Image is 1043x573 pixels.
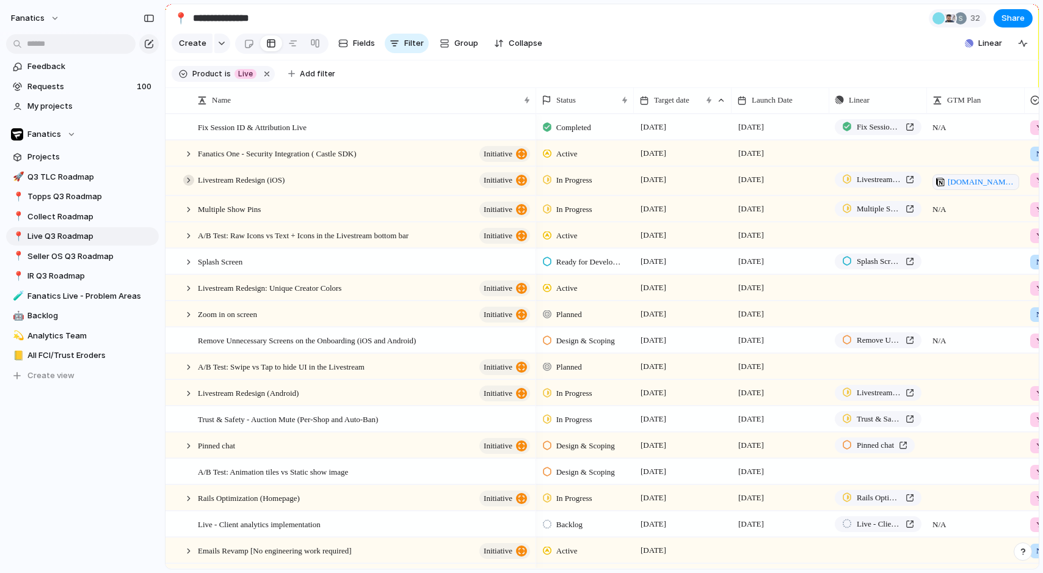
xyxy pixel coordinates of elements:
span: [DATE] [638,359,669,374]
span: Create view [27,370,74,382]
span: [DATE] [638,228,669,243]
div: 📍 [13,249,21,263]
span: [DATE] [735,228,767,243]
a: 📍Live Q3 Roadmap [6,227,159,246]
span: Filter [404,37,424,49]
span: [DATE] [638,307,669,321]
button: initiative [479,307,530,323]
span: Live Q3 Roadmap [27,230,154,243]
span: initiative [484,306,512,323]
div: 🚀 [13,170,21,184]
span: Planned [556,308,582,321]
button: Fanatics [6,125,159,144]
button: initiative [479,280,530,296]
span: In Progress [556,387,592,400]
button: is [222,67,233,81]
span: Add filter [300,68,335,79]
span: [DATE] [735,120,767,134]
button: Live [232,67,259,81]
span: Collapse [509,37,542,49]
span: initiative [484,385,512,402]
span: Live - Client analytics implementation [857,518,901,530]
div: 📍Seller OS Q3 Roadmap [6,247,159,266]
button: 📍 [11,211,23,223]
span: [DATE] [638,120,669,134]
span: N/A [928,115,1024,134]
button: Group [434,34,484,53]
span: Design & Scoping [556,466,615,478]
button: initiative [479,359,530,375]
button: 🧪 [11,290,23,302]
button: initiative [479,202,530,217]
a: 📍IR Q3 Roadmap [6,267,159,285]
button: Create view [6,367,159,385]
span: Emails Revamp [No engineering work required] [198,543,352,557]
button: Fields [333,34,380,53]
span: [DATE] [638,438,669,453]
a: Requests100 [6,78,159,96]
div: 📍Collect Roadmap [6,208,159,226]
span: [DATE] [638,280,669,295]
button: initiative [479,172,530,188]
button: 💫 [11,330,23,342]
span: Remove Unnecessary Screens on the Onboarding (iOS and Android) [857,334,901,346]
a: 📍Topps Q3 Roadmap [6,188,159,206]
span: [DATE] [638,333,669,348]
span: Active [556,230,578,242]
span: [DATE] [638,517,669,531]
span: initiative [484,227,512,244]
span: Design & Scoping [556,440,615,452]
span: is [225,68,231,79]
button: Create [172,34,213,53]
span: Zoom in on screen [198,307,257,321]
a: 📒All FCI/Trust Eroders [6,346,159,365]
div: 🧪 [13,289,21,303]
button: 🤖 [11,310,23,322]
span: Requests [27,81,133,93]
a: 🤖Backlog [6,307,159,325]
span: Fields [353,37,375,49]
span: In Progress [556,492,592,505]
span: N/A [928,197,1024,216]
span: Analytics Team [27,330,154,342]
a: 🧪Fanatics Live - Problem Areas [6,287,159,305]
a: Multiple Show Pins [835,201,921,217]
span: Backlog [556,519,583,531]
button: 📍 [11,191,23,203]
span: initiative [484,201,512,218]
span: Q3 TLC Roadmap [27,171,154,183]
span: initiative [484,145,512,162]
span: Target date [654,94,689,106]
a: Pinned chat [835,437,915,453]
a: Live - Client analytics implementation [835,516,921,532]
span: Livestream Redesign (iOS) [198,172,285,186]
span: [DATE] [735,517,767,531]
span: [DATE] [735,438,767,453]
span: 100 [137,81,154,93]
span: Collect Roadmap [27,211,154,223]
span: [DATE] [735,172,767,187]
span: [DATE] [638,254,669,269]
span: [DATE] [638,491,669,505]
div: 💫Analytics Team [6,327,159,345]
span: [DATE] [735,146,767,161]
span: [DATE] [735,333,767,348]
span: Linear [849,94,870,106]
span: Multiple Show Pins [198,202,261,216]
button: Add filter [281,65,343,82]
span: [DATE] [735,280,767,295]
span: Seller OS Q3 Roadmap [27,250,154,263]
span: Livestream Redesign (Android) [198,385,299,400]
span: Live - Client analytics implementation [198,517,321,531]
span: Create [179,37,206,49]
button: initiative [479,228,530,244]
span: Completed [556,122,591,134]
span: Group [454,37,478,49]
span: Backlog [27,310,154,322]
a: Splash Screen [835,254,921,269]
span: initiative [484,490,512,507]
span: A/B Test: Swipe vs Tap to hide UI in the Livestream [198,359,365,373]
